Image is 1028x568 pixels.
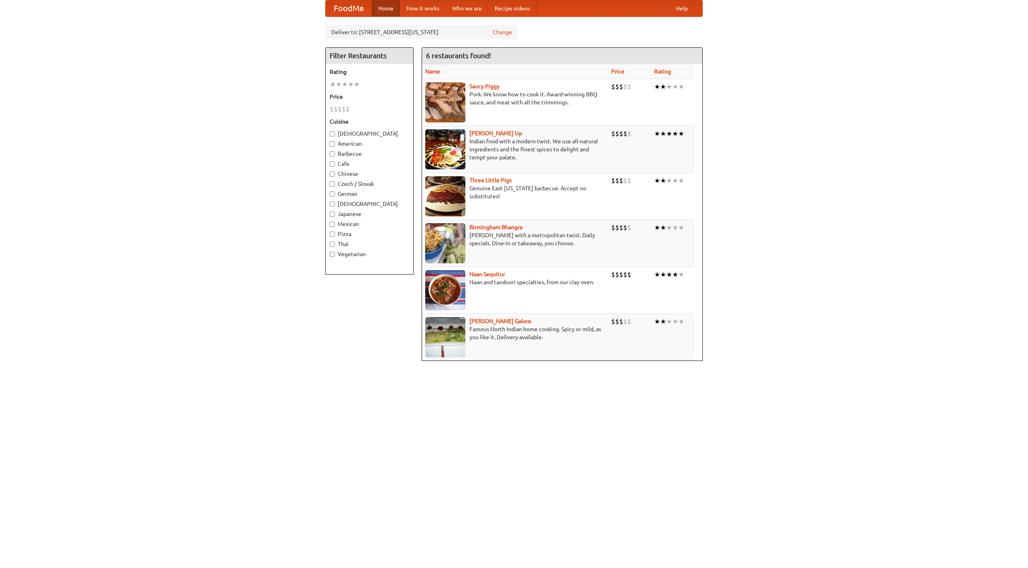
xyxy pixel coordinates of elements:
[654,270,660,279] li: ★
[469,271,505,277] a: Naan Sequitur
[330,252,335,257] input: Vegetarian
[330,171,335,177] input: Chinese
[654,82,660,91] li: ★
[666,317,672,326] li: ★
[425,223,465,263] img: bhangra.jpg
[669,0,694,16] a: Help
[330,200,409,208] label: [DEMOGRAPHIC_DATA]
[469,224,522,230] a: Birmingham Bhangra
[627,176,631,185] li: $
[619,129,623,138] li: $
[623,129,627,138] li: $
[330,250,409,258] label: Vegetarian
[666,129,672,138] li: ★
[330,170,409,178] label: Chinese
[672,176,678,185] li: ★
[678,82,684,91] li: ★
[623,317,627,326] li: $
[678,223,684,232] li: ★
[330,181,335,187] input: Czech / Slovak
[672,223,678,232] li: ★
[672,82,678,91] li: ★
[623,176,627,185] li: $
[672,270,678,279] li: ★
[469,83,500,90] a: Saucy Piggy
[330,105,334,114] li: $
[425,129,465,169] img: curryup.jpg
[330,222,335,227] input: Mexican
[619,176,623,185] li: $
[660,317,666,326] li: ★
[330,80,336,89] li: ★
[654,129,660,138] li: ★
[654,176,660,185] li: ★
[330,93,409,101] h5: Price
[425,231,605,247] p: [PERSON_NAME] with a metropolitan twist. Daily specials. Dine-in or takeaway, you choose.
[678,270,684,279] li: ★
[330,131,335,136] input: [DEMOGRAPHIC_DATA]
[425,278,605,286] p: Naan and tandoori specialties, from our clay oven.
[425,184,605,200] p: Genuine East [US_STATE] barbecue. Accept no substitutes!
[334,105,338,114] li: $
[326,0,372,16] a: FoodMe
[619,317,623,326] li: $
[425,325,605,341] p: Famous North Indian home cooking. Spicy or mild, as you like it. Delivery available.
[615,176,619,185] li: $
[611,223,615,232] li: $
[615,317,619,326] li: $
[425,137,605,161] p: Indian food with a modern twist. We use all-natural ingredients and the finest spices to delight ...
[619,270,623,279] li: $
[330,68,409,76] h5: Rating
[425,82,465,122] img: saucy.jpg
[666,270,672,279] li: ★
[425,270,465,310] img: naansequitur.jpg
[469,177,512,183] a: Three Little Pigs
[660,129,666,138] li: ★
[678,129,684,138] li: ★
[330,140,409,148] label: American
[611,270,615,279] li: $
[672,317,678,326] li: ★
[488,0,536,16] a: Recipe videos
[627,270,631,279] li: $
[330,230,409,238] label: Pizza
[338,105,342,114] li: $
[348,80,354,89] li: ★
[623,270,627,279] li: $
[611,68,624,75] a: Price
[336,80,342,89] li: ★
[469,130,522,136] a: [PERSON_NAME] Up
[627,82,631,91] li: $
[330,212,335,217] input: Japanese
[330,202,335,207] input: [DEMOGRAPHIC_DATA]
[611,176,615,185] li: $
[330,210,409,218] label: Japanese
[666,176,672,185] li: ★
[654,223,660,232] li: ★
[326,48,413,64] h4: Filter Restaurants
[330,232,335,237] input: Pizza
[330,220,409,228] label: Mexican
[330,242,335,247] input: Thai
[425,90,605,106] p: Pork. We know how to cook it. Award-winning BBQ sauce, and meat with all the trimmings.
[330,191,335,197] input: German
[330,160,409,168] label: Cafe
[330,141,335,147] input: American
[330,130,409,138] label: [DEMOGRAPHIC_DATA]
[425,317,465,357] img: currygalore.jpg
[330,150,409,158] label: Barbecue
[660,223,666,232] li: ★
[446,0,488,16] a: Who we are
[342,105,346,114] li: $
[426,52,491,59] ng-pluralize: 6 restaurants found!
[425,176,465,216] img: littlepigs.jpg
[654,317,660,326] li: ★
[425,68,440,75] a: Name
[672,129,678,138] li: ★
[654,68,671,75] a: Rating
[666,82,672,91] li: ★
